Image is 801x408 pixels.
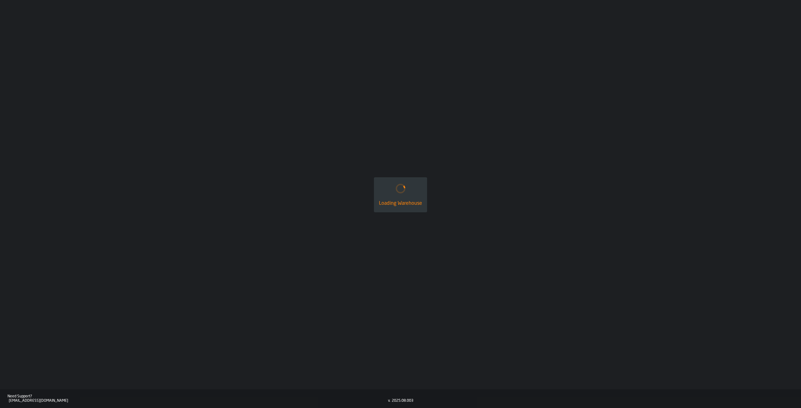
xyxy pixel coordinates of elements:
[8,394,388,403] a: Need Support?[EMAIL_ADDRESS][DOMAIN_NAME]
[379,200,422,207] div: Loading Warehouse
[392,399,413,403] div: 2025.08.003
[388,399,390,403] div: v.
[8,394,388,399] div: Need Support?
[9,399,388,403] div: [EMAIL_ADDRESS][DOMAIN_NAME]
